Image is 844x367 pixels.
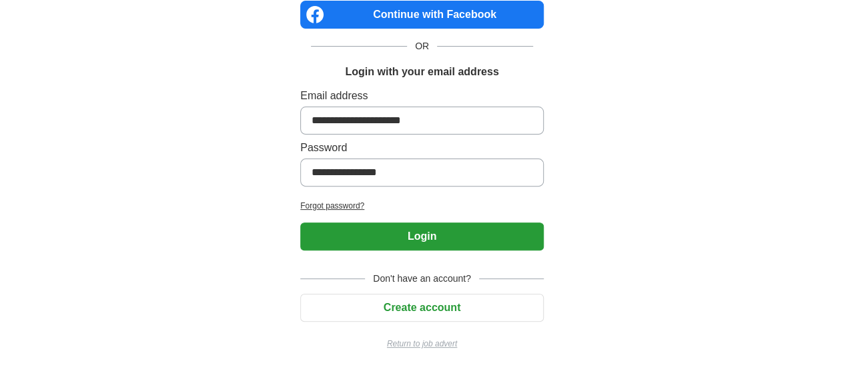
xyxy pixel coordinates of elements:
[300,222,544,250] button: Login
[300,140,544,156] label: Password
[300,338,544,350] a: Return to job advert
[345,64,498,80] h1: Login with your email address
[300,200,544,212] a: Forgot password?
[300,294,544,322] button: Create account
[300,88,544,104] label: Email address
[407,39,437,53] span: OR
[300,1,544,29] a: Continue with Facebook
[365,272,479,286] span: Don't have an account?
[300,302,544,313] a: Create account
